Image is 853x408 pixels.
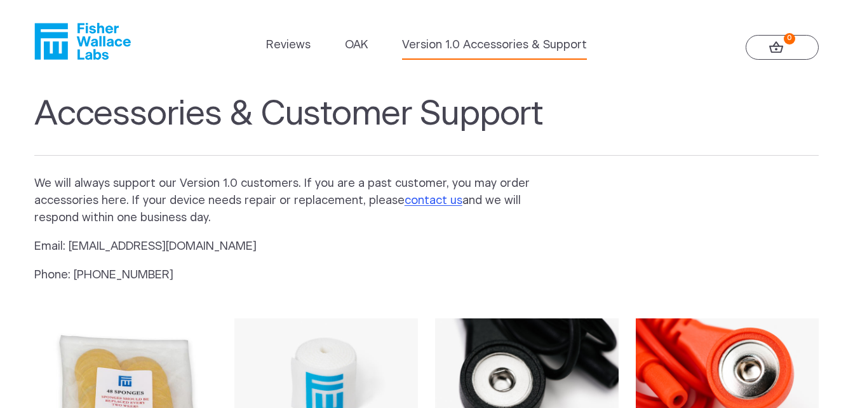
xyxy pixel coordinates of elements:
a: contact us [405,195,462,207]
p: We will always support our Version 1.0 customers. If you are a past customer, you may order acces... [34,175,553,227]
a: Version 1.0 Accessories & Support [402,37,587,54]
a: Reviews [266,37,311,54]
strong: 0 [784,33,795,44]
p: Email: [EMAIL_ADDRESS][DOMAIN_NAME] [34,238,553,255]
p: Phone: [PHONE_NUMBER] [34,267,553,284]
a: OAK [345,37,368,54]
a: Fisher Wallace [34,23,131,60]
h1: Accessories & Customer Support [34,94,819,156]
a: 0 [746,35,819,60]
